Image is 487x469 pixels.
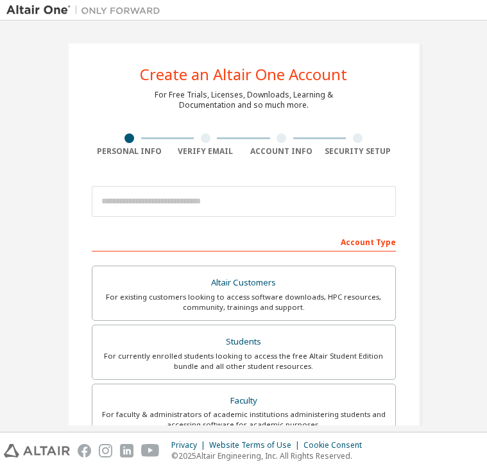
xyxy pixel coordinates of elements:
div: Altair Customers [100,274,388,292]
p: © 2025 Altair Engineering, Inc. All Rights Reserved. [171,450,370,461]
img: altair_logo.svg [4,444,70,457]
div: For Free Trials, Licenses, Downloads, Learning & Documentation and so much more. [155,90,333,110]
div: Personal Info [92,146,168,157]
img: instagram.svg [99,444,112,457]
div: For faculty & administrators of academic institutions administering students and accessing softwa... [100,409,388,430]
div: Account Type [92,231,396,252]
div: Create an Altair One Account [140,67,347,82]
img: facebook.svg [78,444,91,457]
div: Privacy [171,440,209,450]
div: Website Terms of Use [209,440,303,450]
img: Altair One [6,4,167,17]
div: Verify Email [167,146,244,157]
div: Cookie Consent [303,440,370,450]
img: linkedin.svg [120,444,133,457]
div: Security Setup [320,146,396,157]
img: youtube.svg [141,444,160,457]
div: Students [100,333,388,351]
div: For currently enrolled students looking to access the free Altair Student Edition bundle and all ... [100,351,388,371]
div: Faculty [100,392,388,410]
div: For existing customers looking to access software downloads, HPC resources, community, trainings ... [100,292,388,312]
div: Account Info [244,146,320,157]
